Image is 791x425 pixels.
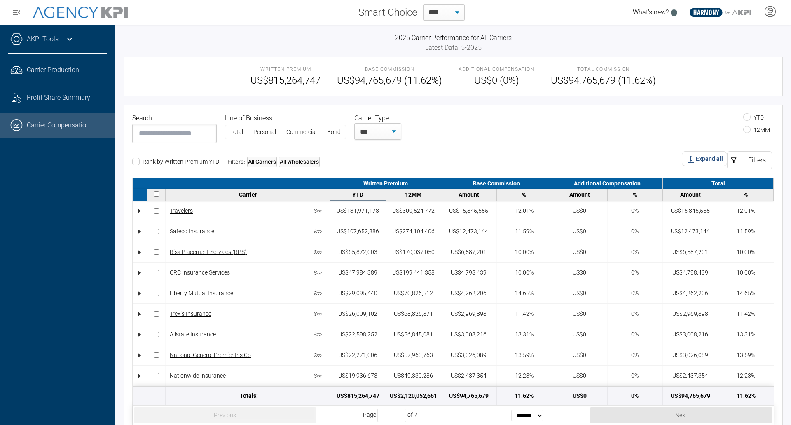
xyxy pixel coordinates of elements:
div: US$15,845,555 [449,207,488,215]
div: 12.23% [737,371,755,380]
div: Base Commission [441,178,552,189]
span: Smart Choice [358,5,417,20]
div: 0% [631,227,639,236]
div: 0% [631,330,639,339]
div: US$0 [573,207,586,215]
div: Written Premium [330,178,441,189]
div: US$4,262,206 [451,289,487,298]
div: 14.65% [737,289,755,298]
div: US$2,969,898 [672,310,708,318]
label: 12MM [743,127,770,133]
div: US$12,473,144 [449,227,488,236]
div: US$0 [573,268,586,277]
div: 0% [631,351,639,359]
span: 12 months data from the last reported month [405,191,421,198]
div: 13.59% [515,351,534,359]
span: Core carrier [314,207,326,215]
span: Carrier Production [27,65,79,75]
div: US$300,524,772 [392,207,435,215]
a: Liberty Mutual Insurance [170,289,233,298]
span: Additional Compensation [459,66,534,73]
span: Written Premium [250,66,321,73]
span: Core carrier [314,310,326,318]
div: % [721,191,772,198]
div: All Carriers [247,157,277,167]
div: • [137,224,143,239]
a: National General Premier Ins Co [170,351,251,359]
div: % [610,191,661,198]
span: US$0 (0%) [459,73,534,88]
div: US$0 [573,310,586,318]
button: Expand all [682,151,727,166]
img: AgencyKPI [33,7,128,19]
div: 10.00% [737,268,755,277]
label: Commercial [281,125,322,139]
div: US$49,330,286 [394,371,433,380]
a: Safeco Insurance [170,227,214,236]
span: US$815,264,747 [250,73,321,88]
div: US$56,845,081 [394,330,433,339]
legend: Line of Business [225,113,346,123]
div: US$6,587,201 [451,248,487,256]
div: US$19,936,673 [338,371,377,380]
div: US$4,798,439 [451,268,487,277]
div: YTD [332,191,384,198]
div: US$0 [573,371,586,380]
div: US$94,765,679 [449,392,489,400]
a: Allstate Insurance [170,330,216,339]
div: US$22,271,006 [338,351,377,359]
div: • [137,265,143,280]
span: Latest Data: 5-2025 [425,44,482,52]
span: Core carrier [314,228,326,236]
label: Carrier Type [354,113,392,123]
div: US$4,798,439 [672,268,708,277]
select: rows per page [511,410,543,421]
a: AKPI Tools [27,34,59,44]
label: Rank by Written Premium YTD [132,158,219,165]
div: % [499,191,550,198]
span: Core carrier [314,331,326,339]
div: 13.31% [515,330,534,339]
div: 10.00% [515,248,534,256]
label: Personal [248,125,281,139]
div: • [137,369,143,383]
div: 12.01% [515,207,534,215]
div: US$68,826,871 [394,310,433,318]
label: Search [132,113,155,123]
div: US$2,437,354 [672,371,708,380]
div: Total [663,178,774,189]
div: Amount [554,191,605,198]
div: 11.59% [737,227,755,236]
div: 11.42% [515,310,534,318]
a: Nationwide Insurance [170,371,226,380]
span: Total Commission [551,66,656,73]
span: US$94,765,679 (11.62%) [337,73,442,88]
div: • [137,204,143,218]
span: Totals: [240,392,258,400]
div: • [137,286,143,301]
div: 13.59% [737,351,755,359]
div: US$2,120,052,661 [390,392,437,400]
div: US$131,971,178 [337,207,379,215]
div: 0% [631,207,639,215]
a: CRC Insurance Services [170,268,230,277]
div: 12.23% [515,371,534,380]
button: Filters [727,151,772,169]
span: Core carrier [314,269,326,277]
div: 13.31% [737,330,755,339]
a: Risk Placement Services (RPS) [170,248,247,256]
div: Additional Compensation [552,178,663,189]
div: US$65,872,003 [338,248,377,256]
div: US$94,765,679 [671,392,710,400]
div: US$0 [573,392,587,400]
h3: 2025 Carrier Performance for All Carriers [124,33,783,43]
div: US$0 [573,248,586,256]
div: Filters: [227,157,320,167]
div: Amount [443,191,494,198]
div: Carrier [168,191,328,198]
div: • [137,348,143,362]
span: Expand all [696,155,723,163]
div: US$199,441,358 [392,268,435,277]
div: US$3,026,089 [672,351,708,359]
span: Core carrier [314,289,326,298]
